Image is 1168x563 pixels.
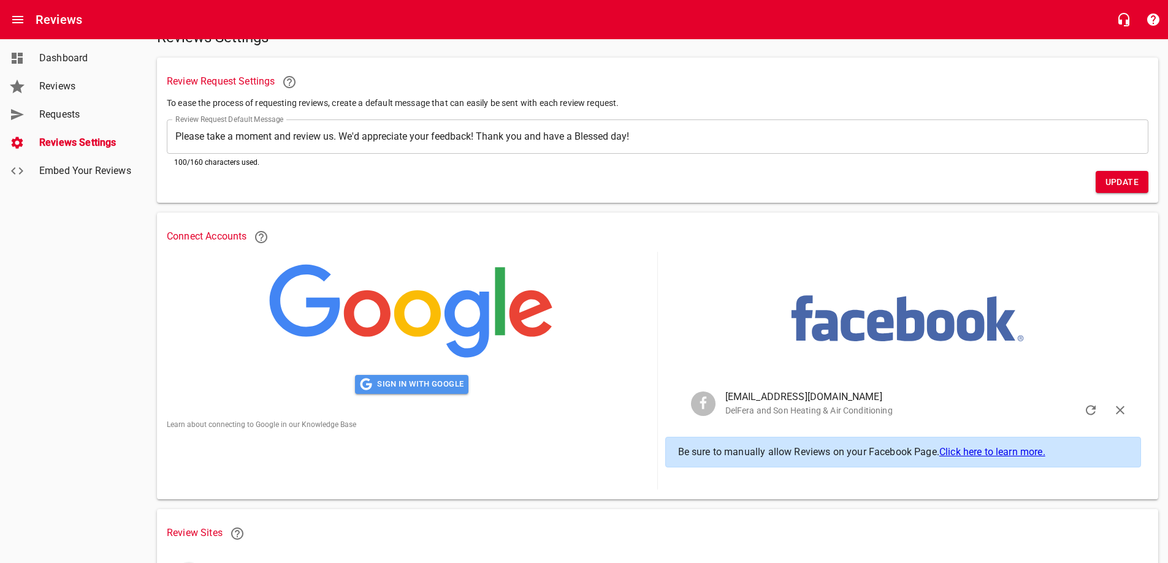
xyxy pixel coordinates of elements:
span: Reviews [39,79,132,94]
h6: Reviews [36,10,82,29]
h6: Connect Accounts [167,222,1148,252]
span: Embed Your Reviews [39,164,132,178]
a: Learn about connecting to Google in our Knowledge Base [167,420,356,429]
h6: Review Sites [167,519,1148,548]
span: Requests [39,107,132,122]
button: Update [1096,171,1148,194]
button: Refresh [1076,395,1105,425]
button: Open drawer [3,5,32,34]
p: To ease the process of requesting reviews, create a default message that can easily be sent with ... [167,97,1148,110]
textarea: Please take a moment and review us. We'd appreciate your feedback! Thank you and have a Blessed day! [175,130,1140,142]
span: Update [1105,175,1139,190]
a: Learn more about requesting reviews [275,67,304,97]
button: Sign in with Google [355,375,468,394]
h6: Review Request Settings [167,67,1148,97]
span: [EMAIL_ADDRESS][DOMAIN_NAME] [725,390,1109,404]
a: Learn more about connecting Google and Facebook to Reviews [246,222,276,252]
button: Support Portal [1139,5,1168,34]
span: Sign in with Google [360,377,464,391]
a: Click here to learn more. [939,446,1045,458]
a: Customers will leave you reviews on these sites. Learn more. [223,519,252,548]
p: Be sure to manually allow Reviews on your Facebook Page. [678,445,1129,459]
button: Live Chat [1109,5,1139,34]
span: Reviews Settings [39,135,132,150]
span: Dashboard [39,51,132,66]
p: DelFera and Son Heating & Air Conditioning [725,404,1109,417]
span: 100 /160 characters used. [174,158,259,167]
button: Sign Out [1105,395,1135,425]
